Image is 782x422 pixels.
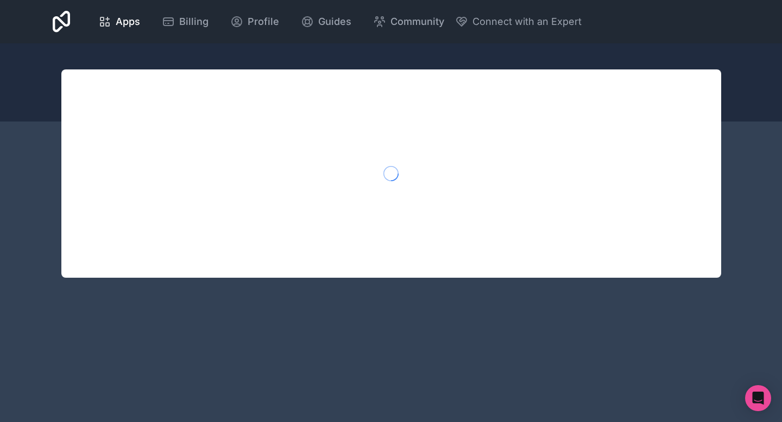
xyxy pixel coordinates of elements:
[472,14,582,29] span: Connect with an Expert
[455,14,582,29] button: Connect with an Expert
[318,14,351,29] span: Guides
[292,10,360,34] a: Guides
[116,14,140,29] span: Apps
[248,14,279,29] span: Profile
[90,10,149,34] a: Apps
[153,10,217,34] a: Billing
[745,385,771,411] div: Open Intercom Messenger
[390,14,444,29] span: Community
[222,10,288,34] a: Profile
[179,14,209,29] span: Billing
[364,10,453,34] a: Community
